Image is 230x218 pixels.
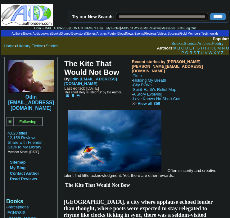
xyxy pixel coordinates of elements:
[8,145,41,149] a: Save to My Library
[201,32,218,35] a: Testimonials
[8,131,27,135] a: 4,023 titles
[144,27,160,30] a: My Reviews
[68,110,161,172] img: 70621.jpg
[138,101,160,106] a: View all 359
[33,32,49,35] a: Audiobooks
[121,27,142,30] a: Add/Edit Works
[177,46,180,50] a: B
[64,86,99,91] font: Last edited: [DATE]
[8,135,37,140] a: 12,158 Reviews
[64,77,117,86] b: By
[205,46,206,50] a: I
[184,41,196,46] a: Stories
[207,46,210,50] a: J
[157,32,167,35] a: Videos
[132,83,182,106] font: ·
[132,59,203,73] b: Recent stories by [PERSON_NAME] [PERSON_NAME][EMAIL_ADDRESS][DOMAIN_NAME]
[181,50,184,55] a: P
[197,46,200,50] a: G
[34,27,103,30] a: Odin [EMAIL_ADDRESS][DOMAIN_NAME]'s Den
[197,41,211,46] a: Articles
[17,44,43,48] a: Literary Fiction
[132,92,182,106] font: ·
[11,32,218,35] span: | | | | | | | | | | | | | | |
[174,46,176,50] a: A
[197,50,200,55] a: T
[8,94,54,111] a: Odin [EMAIL_ADDRESS][DOMAIN_NAME]
[64,91,122,94] font: This short story is rated "G" by the Author.
[193,46,196,50] a: F
[108,32,117,35] a: Poetry
[117,32,125,35] a: Blogs
[133,83,151,87] a: City POVs
[157,36,229,55] font: , , ,
[64,168,216,178] font: Often sincerity and creative talent find little acknowledgment. Yet, there are other rewards.
[134,32,144,35] a: Events
[212,41,223,46] a: Poetry
[193,50,196,55] a: S
[10,171,39,176] a: Contact Author
[168,32,179,35] a: Success
[10,165,26,170] a: My Blog
[185,27,196,30] a: Log Out
[8,120,12,123] img: gc.jpg
[177,27,184,30] a: Stats
[19,119,36,124] a: Following
[64,77,117,86] a: Odin [EMAIL_ADDRESS][DOMAIN_NAME]
[8,140,43,145] a: Share with Friends!
[2,44,58,48] font: > >
[132,78,182,106] font: ·
[209,50,212,55] a: W
[7,210,26,215] a: ECHOSIS
[205,50,208,55] a: V
[217,50,220,55] a: Y
[6,209,7,210] img: shim.gif
[180,32,201,35] a: Gold Members
[226,46,229,50] a: O
[8,150,39,154] font: Member Since: [DATE]
[97,32,107,35] a: Articles
[1,4,53,26] img: logo_ad.gif
[133,73,142,78] a: Time
[210,46,213,50] a: K
[201,50,204,55] a: U
[50,32,60,35] a: eBooks
[133,78,166,83] a: Holding My Breath
[133,96,181,101] a: Love Knows No Short Cuts
[23,32,32,35] a: Books
[7,205,29,209] a: Perceptions
[201,46,204,50] a: H
[217,46,221,50] a: M
[6,205,29,209] font: ·
[171,41,183,46] a: Books
[213,36,229,41] b: Popular:
[7,131,43,154] font: · ·
[6,210,25,215] font: ·
[132,87,182,106] font: ·
[185,46,188,50] a: D
[132,73,182,106] font: ·
[72,14,114,19] label: Try our New Search:
[6,215,7,216] img: shim.gif
[221,50,223,55] a: Z
[214,50,216,55] a: X
[189,50,192,55] a: R
[61,32,85,35] a: Signed Bookstore
[106,27,120,30] a: My Profile
[7,140,43,154] font: · · ·
[10,177,37,181] a: Read Reviews
[133,92,162,96] a: A Story Evolving
[189,46,192,50] a: E
[185,50,188,55] a: Q
[10,160,26,165] a: Sitemap
[157,46,174,50] b: Authors:
[11,32,22,35] a: Authors
[86,32,96,35] a: Stories
[126,32,134,35] a: News
[4,44,15,48] a: Home
[46,44,58,48] a: Stories
[145,32,156,35] a: Reviews
[161,27,176,30] a: Messages
[34,26,196,30] font: | | | | |
[133,87,176,92] a: Spirit-Earth's Relief Map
